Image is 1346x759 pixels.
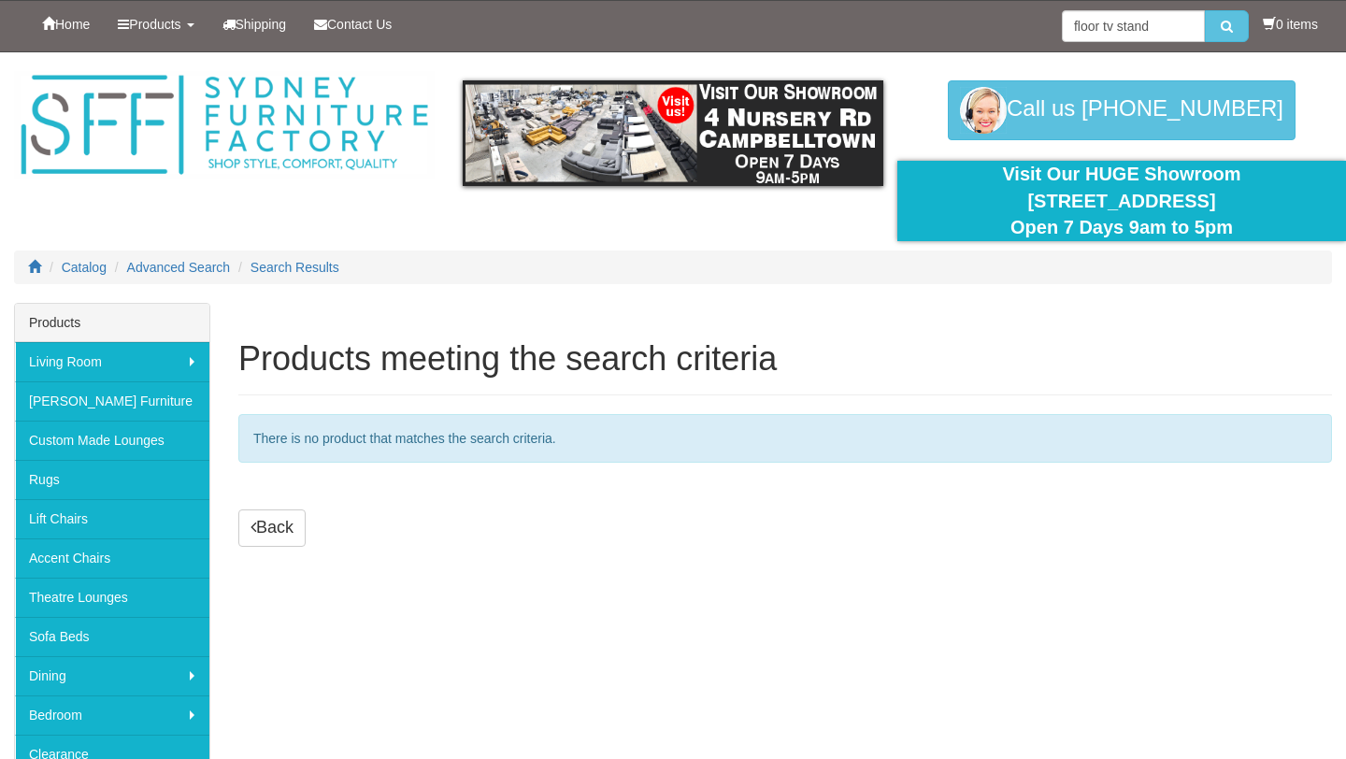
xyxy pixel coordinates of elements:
[55,17,90,32] span: Home
[327,17,392,32] span: Contact Us
[236,17,287,32] span: Shipping
[238,414,1332,463] div: There is no product that matches the search criteria.
[14,71,435,179] img: Sydney Furniture Factory
[15,538,209,578] a: Accent Chairs
[15,578,209,617] a: Theatre Lounges
[28,1,104,48] a: Home
[15,617,209,656] a: Sofa Beds
[127,260,231,275] a: Advanced Search
[15,381,209,421] a: [PERSON_NAME] Furniture
[104,1,208,48] a: Products
[1062,10,1205,42] input: Site search
[15,656,209,695] a: Dining
[208,1,301,48] a: Shipping
[238,509,306,547] a: Back
[911,161,1332,241] div: Visit Our HUGE Showroom [STREET_ADDRESS] Open 7 Days 9am to 5pm
[300,1,406,48] a: Contact Us
[15,421,209,460] a: Custom Made Lounges
[15,460,209,499] a: Rugs
[62,260,107,275] a: Catalog
[15,304,209,342] div: Products
[15,499,209,538] a: Lift Chairs
[15,342,209,381] a: Living Room
[251,260,339,275] a: Search Results
[129,17,180,32] span: Products
[238,340,1332,378] h1: Products meeting the search criteria
[463,80,883,186] img: showroom.gif
[1263,15,1318,34] li: 0 items
[15,695,209,735] a: Bedroom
